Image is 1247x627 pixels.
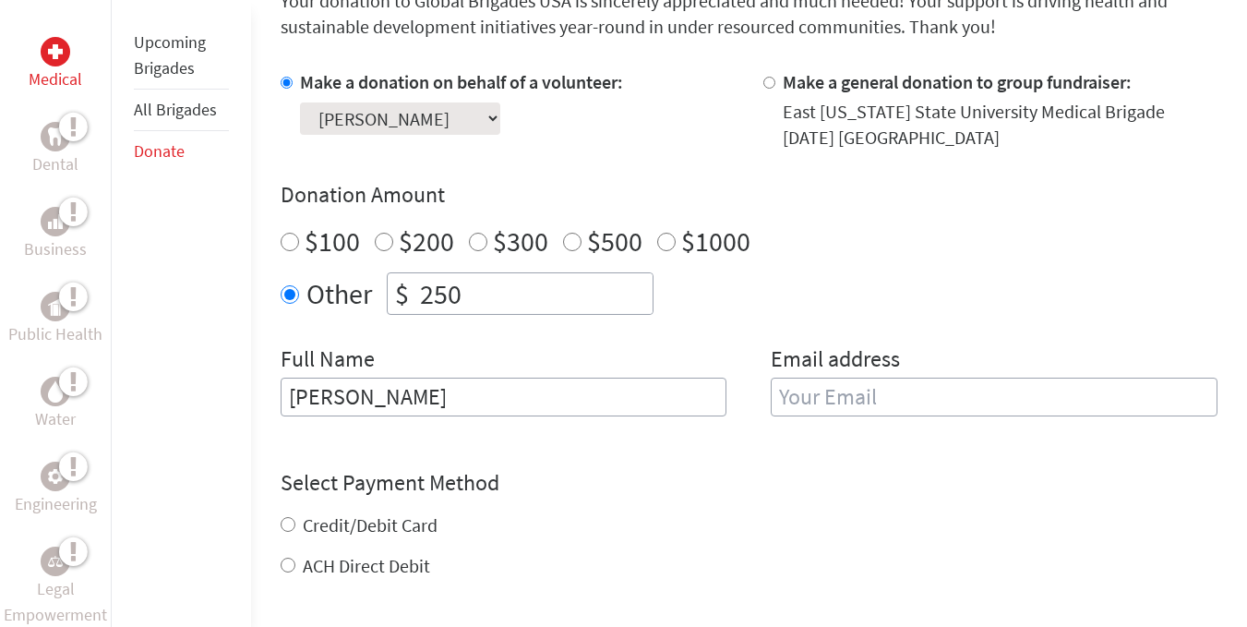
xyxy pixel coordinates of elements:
a: Upcoming Brigades [134,31,206,78]
a: MedicalMedical [29,37,82,92]
div: Business [41,207,70,236]
label: Other [306,272,372,315]
a: All Brigades [134,99,217,120]
img: Engineering [48,469,63,484]
div: Medical [41,37,70,66]
label: Full Name [281,344,375,378]
a: DentalDental [32,122,78,177]
img: Public Health [48,297,63,316]
h4: Select Payment Method [281,468,1217,498]
label: $200 [399,223,454,259]
div: Engineering [41,462,70,491]
label: $100 [305,223,360,259]
label: $300 [493,223,548,259]
p: Water [35,406,76,432]
a: Public HealthPublic Health [8,292,102,347]
li: All Brigades [134,90,229,131]
p: Medical [29,66,82,92]
a: Donate [134,140,185,162]
label: ACH Direct Debit [303,554,430,577]
div: East [US_STATE] State University Medical Brigade [DATE] [GEOGRAPHIC_DATA] [783,99,1217,151]
img: Medical [48,44,63,59]
div: Legal Empowerment [41,547,70,576]
label: $1000 [681,223,750,259]
a: BusinessBusiness [24,207,87,262]
a: EngineeringEngineering [15,462,97,517]
input: Enter Full Name [281,378,727,416]
img: Legal Empowerment [48,556,63,567]
div: Public Health [41,292,70,321]
label: $500 [587,223,642,259]
div: Dental [41,122,70,151]
label: Make a donation on behalf of a volunteer: [300,70,623,93]
p: Dental [32,151,78,177]
h4: Donation Amount [281,180,1217,210]
li: Donate [134,131,229,172]
p: Public Health [8,321,102,347]
div: $ [388,273,416,314]
label: Make a general donation to group fundraiser: [783,70,1132,93]
div: Water [41,377,70,406]
p: Business [24,236,87,262]
img: Business [48,214,63,229]
li: Upcoming Brigades [134,22,229,90]
input: Enter Amount [416,273,653,314]
input: Your Email [771,378,1217,416]
label: Credit/Debit Card [303,513,438,537]
img: Water [48,380,63,402]
a: WaterWater [35,377,76,432]
label: Email address [771,344,900,378]
img: Dental [48,127,63,145]
p: Engineering [15,491,97,517]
